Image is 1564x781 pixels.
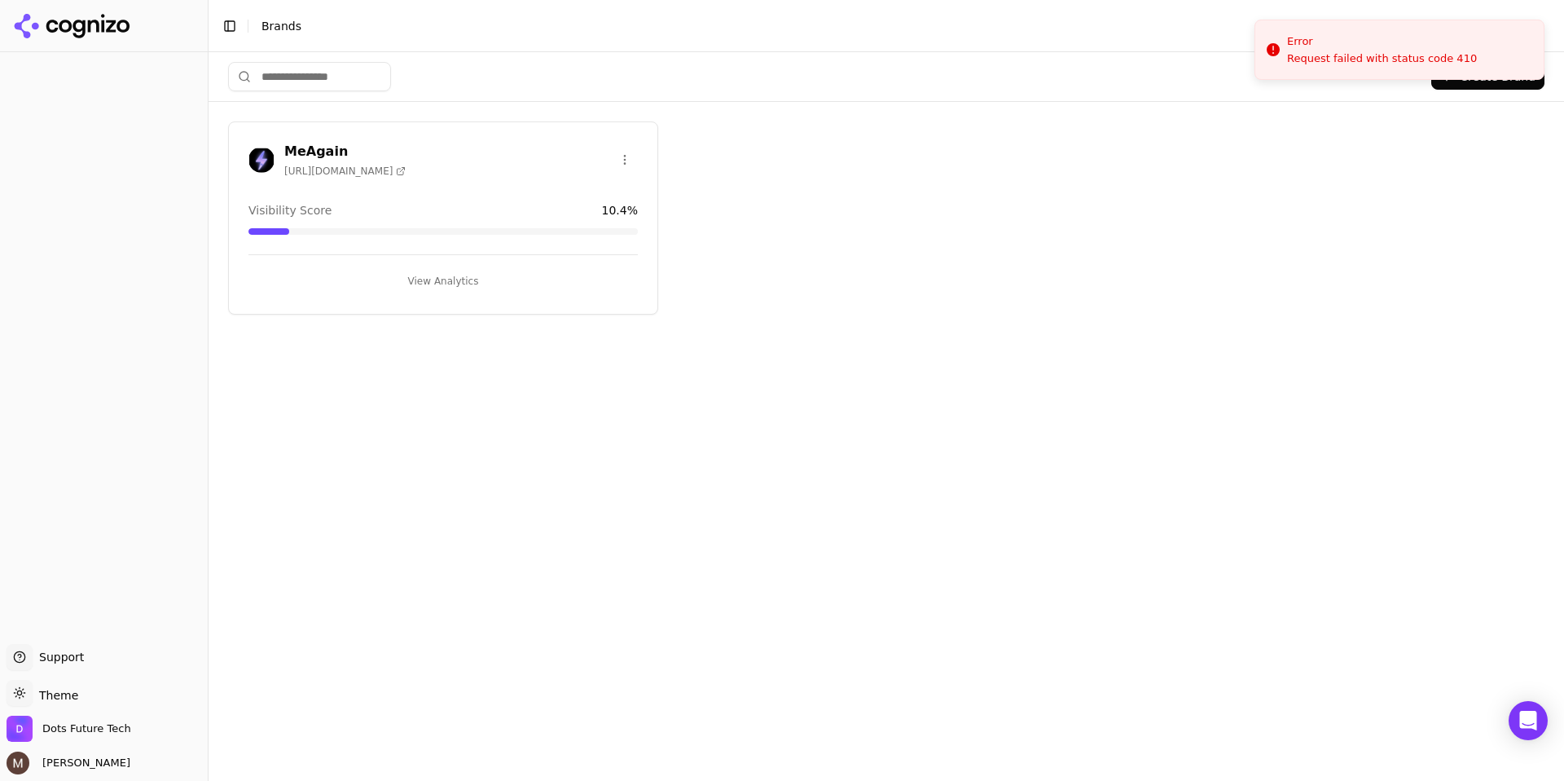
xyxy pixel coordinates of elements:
[7,716,33,742] img: Dots Future Tech
[261,20,301,33] span: Brands
[1509,701,1548,740] div: Open Intercom Messenger
[33,689,78,702] span: Theme
[7,752,130,774] button: Open user button
[284,142,406,161] h3: MeAgain
[248,202,332,218] span: Visibility Score
[42,721,131,736] span: Dots Future Tech
[7,716,131,742] button: Open organization switcher
[7,752,29,774] img: Martyn Strydom
[261,18,1518,34] nav: breadcrumb
[602,202,638,218] span: 10.4 %
[36,756,130,770] span: [PERSON_NAME]
[33,649,84,665] span: Support
[1287,33,1477,50] div: Error
[1287,51,1477,66] div: Request failed with status code 410
[248,147,275,173] img: MeAgain
[284,165,406,178] span: [URL][DOMAIN_NAME]
[248,268,638,294] button: View Analytics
